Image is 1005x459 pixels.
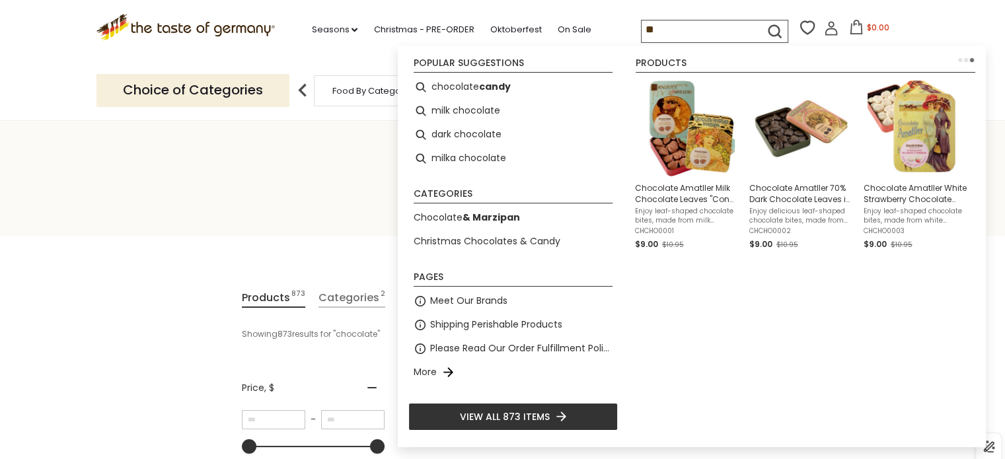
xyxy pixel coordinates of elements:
img: previous arrow [289,77,316,104]
span: $9.00 [749,238,772,250]
span: Chocolate Amatller Milk Chocolate Leaves "Con Leche" in Art Deco Gift Tin, 2.1 oz [635,182,739,205]
b: candy [479,79,511,94]
span: $0.00 [866,22,889,33]
span: $10.95 [891,240,912,250]
span: Chocolate Amatller White Strawberry Chocolate Leaves in Art Deco Gift TIn, 2.1 oz [864,182,967,205]
span: Price [242,381,274,395]
a: View Products Tab [242,289,305,308]
a: Shipping Perishable Products [430,317,562,332]
span: Chocolate Amatller 70% Dark Chocolate Leaves in Art Deco Gift Tin, 2.1 oz [749,182,853,205]
li: chocolate candy [408,75,618,99]
a: Seasons [311,22,357,37]
li: Please Read Our Order Fulfillment Policies [408,337,618,361]
li: Categories [414,189,613,203]
a: Christmas - PRE-ORDER [373,22,474,37]
span: 873 [291,289,305,306]
span: 2 [381,289,385,306]
li: Pages [414,272,613,287]
a: On Sale [557,22,591,37]
li: Products [636,58,975,73]
li: Shipping Perishable Products [408,313,618,337]
span: Enjoy leaf-shaped chocolate bites, made from milk chocolate with caramel cream (con leche). A del... [635,207,739,225]
b: & Marzipan [463,211,520,224]
a: Christmas Chocolates & Candy [414,234,560,249]
li: Chocolate Amatller 70% Dark Chocolate Leaves in Art Deco Gift Tin, 2.1 oz [744,75,858,257]
li: Popular suggestions [414,58,613,73]
a: Chocolate Amatller Milk Chocolate Leaves "Con Leche" in Art Deco Gift Tin, 2.1 ozEnjoy leaf-shape... [635,81,739,252]
span: Enjoy leaf-shaped chocolate bites, made from white chocolate and strawberry inclusions. A delight... [864,207,967,225]
li: dark chocolate [408,123,618,147]
li: Chocolate Amatller Milk Chocolate Leaves "Con Leche" in Art Deco Gift Tin, 2.1 oz [630,75,744,257]
div: Showing results for " " [242,323,562,345]
span: $10.95 [662,240,684,250]
a: Chocolate Amatller White Strawberry Chocolate Leaves in Art Deco Gift TIn, 2.1 ozEnjoy leaf-shape... [864,81,967,252]
li: More [408,361,618,384]
li: milk chocolate [408,99,618,123]
span: $9.00 [635,238,658,250]
span: $9.00 [864,238,887,250]
button: $0.00 [841,20,897,40]
li: Chocolate& Marzipan [408,206,618,230]
li: View all 873 items [408,403,618,431]
li: Meet Our Brands [408,289,618,313]
a: View Categories Tab [318,289,385,308]
a: Please Read Our Order Fulfillment Policies [430,341,613,356]
span: , $ [264,381,274,394]
li: Christmas Chocolates & Candy [408,230,618,254]
a: Food By Category [332,86,409,96]
span: CHCHO0003 [864,227,967,236]
span: Enjoy delicious leaf-shaped chocolate bites, made from 70% cocoa chocolate. Made using traditiona... [749,207,853,225]
div: Instant Search Results [398,46,986,447]
span: CHCHO0001 [635,227,739,236]
span: – [305,413,321,425]
a: Chocolate& Marzipan [414,210,520,225]
b: 873 [278,328,292,340]
li: milka chocolate [408,147,618,170]
a: Meet Our Brands [430,293,507,308]
a: Oktoberfest [490,22,541,37]
p: Choice of Categories [96,74,289,106]
h1: Search results [41,180,964,209]
input: Maximum value [321,410,385,429]
span: View all 873 items [460,409,550,424]
input: Minimum value [242,410,305,429]
span: $10.95 [776,240,798,250]
li: Chocolate Amatller White Strawberry Chocolate Leaves in Art Deco Gift TIn, 2.1 oz [858,75,973,257]
span: CHCHO0002 [749,227,853,236]
a: Chocolate Amatller 70% Dark Chocolate Leaves in Art Deco Gift Tin, 2.1 ozEnjoy delicious leaf-sha... [749,81,853,252]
